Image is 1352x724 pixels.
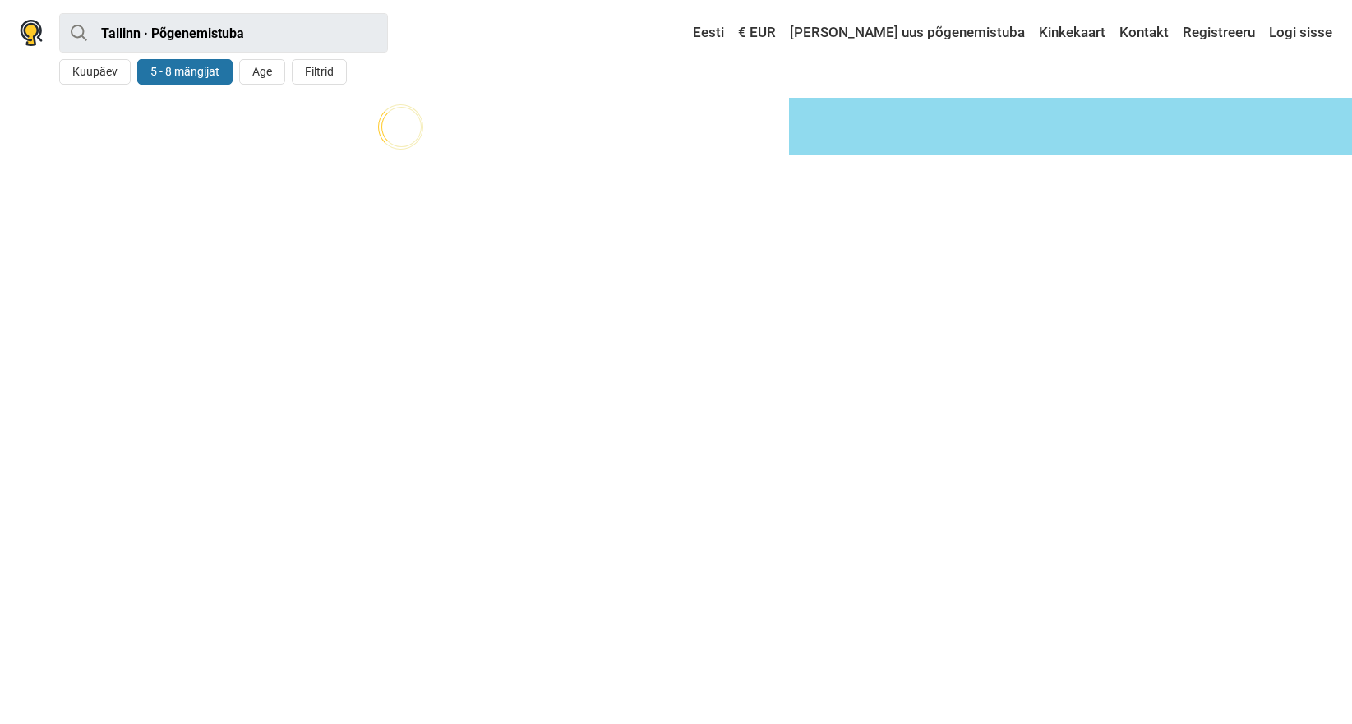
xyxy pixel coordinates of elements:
[681,27,693,39] img: Eesti
[1265,18,1332,48] a: Logi sisse
[137,59,233,85] button: 5 - 8 mängijat
[1179,18,1259,48] a: Registreeru
[734,18,780,48] a: € EUR
[59,59,131,85] button: Kuupäev
[677,18,728,48] a: Eesti
[1035,18,1110,48] a: Kinkekaart
[20,20,43,46] img: Nowescape logo
[59,13,388,53] input: proovi “Tallinn”
[1115,18,1173,48] a: Kontakt
[292,59,347,85] button: Filtrid
[239,59,285,85] button: Age
[786,18,1029,48] a: [PERSON_NAME] uus põgenemistuba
